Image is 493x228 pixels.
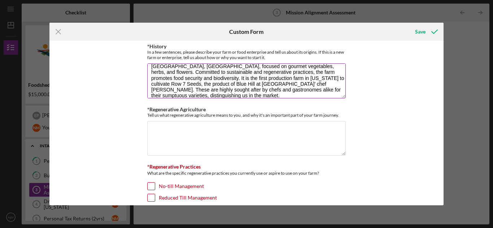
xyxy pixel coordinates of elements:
[147,170,346,179] div: What are the specific regenerative practices you currently use or aspire to use on your farm?
[229,28,263,35] h6: Custom Form
[159,183,204,190] label: No-till Management
[415,24,426,39] div: Save
[147,164,346,170] div: *Regenerative Practices
[408,24,444,39] button: Save
[147,63,346,98] textarea: [GEOGRAPHIC_DATA] is a new farm project in development: [GEOGRAPHIC_DATA] is a developing 5-acre ...
[147,106,206,112] label: *Regenerative Agriculture
[147,112,346,118] div: Tell us what regenerative agriculture means to you, and why it's an important part of your farm j...
[147,43,166,49] label: *History
[147,49,346,60] div: In a few sentences, please describe your farm or food enterprise and tell us about its origins. I...
[159,194,217,201] label: Reduced Till Management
